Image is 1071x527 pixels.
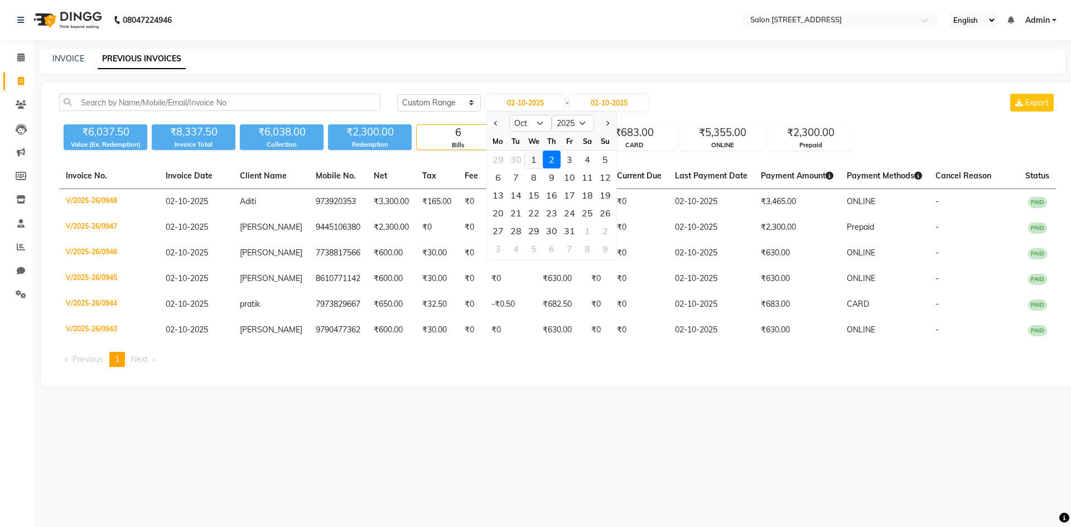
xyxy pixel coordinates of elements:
span: 02-10-2025 [166,325,208,335]
td: ₹0 [485,317,536,343]
span: Payment Amount [761,171,833,181]
td: ₹0 [485,189,536,215]
span: - [935,273,939,283]
div: 9 [543,168,561,186]
div: Thursday, October 2, 2025 [543,151,561,168]
div: Redemption [328,140,412,149]
div: 24 [561,204,578,222]
td: ₹0 [458,292,485,317]
div: 20 [489,204,507,222]
td: ₹0 [458,317,485,343]
div: ₹683.00 [593,125,676,141]
td: ₹0 [610,240,668,266]
div: Tuesday, October 21, 2025 [507,204,525,222]
div: Sunday, October 26, 2025 [596,204,614,222]
div: Wednesday, October 22, 2025 [525,204,543,222]
span: 02-10-2025 [166,299,208,309]
span: Cancel Reason [935,171,991,181]
nav: Pagination [59,352,1056,367]
td: ₹0 [585,266,610,292]
td: 02-10-2025 [668,317,754,343]
div: 11 [578,168,596,186]
td: ₹30.00 [416,266,458,292]
div: 31 [561,222,578,240]
td: V/2025-26/0945 [59,266,159,292]
td: ₹3,465.00 [754,189,840,215]
select: Select year [552,115,594,132]
div: 12 [596,168,614,186]
span: Invoice Date [166,171,213,181]
div: Thursday, October 30, 2025 [543,222,561,240]
div: Wednesday, October 1, 2025 [525,151,543,168]
div: Sunday, October 12, 2025 [596,168,614,186]
td: 8610771142 [309,266,367,292]
span: Admin [1025,14,1050,26]
span: PAID [1028,299,1047,311]
td: ₹630.00 [754,240,840,266]
td: ₹2,300.00 [754,215,840,240]
td: 9445106380 [309,215,367,240]
div: ₹8,337.50 [152,124,235,140]
td: 02-10-2025 [668,292,754,317]
div: ₹2,300.00 [769,125,852,141]
div: Thursday, October 23, 2025 [543,204,561,222]
div: 8 [578,240,596,258]
div: 14 [507,186,525,204]
button: Next month [602,114,611,132]
div: 5 [596,151,614,168]
span: Next [131,354,148,364]
div: 3 [561,151,578,168]
div: Wednesday, October 8, 2025 [525,168,543,186]
td: ₹0 [458,215,485,240]
td: ₹0 [416,215,458,240]
td: ₹683.00 [754,292,840,317]
div: 6 [489,168,507,186]
div: Thursday, November 6, 2025 [543,240,561,258]
td: ₹600.00 [367,240,416,266]
div: 16 [543,186,561,204]
span: ONLINE [847,273,875,283]
span: 02-10-2025 [166,248,208,258]
div: ₹6,038.00 [240,124,324,140]
td: 9790477362 [309,317,367,343]
div: 18 [578,186,596,204]
div: Invoice Total [152,140,235,149]
span: [PERSON_NAME] [240,273,302,283]
div: Monday, October 13, 2025 [489,186,507,204]
div: Fr [561,132,578,150]
div: Tuesday, October 14, 2025 [507,186,525,204]
span: - [935,196,939,206]
div: Friday, October 17, 2025 [561,186,578,204]
td: 02-10-2025 [668,240,754,266]
input: Search by Name/Mobile/Email/Invoice No [59,94,380,111]
span: Client Name [240,171,287,181]
div: 17 [561,186,578,204]
div: 2 [543,151,561,168]
div: 28 [507,222,525,240]
div: Tuesday, October 28, 2025 [507,222,525,240]
input: Start Date [486,95,565,110]
div: Tuesday, October 7, 2025 [507,168,525,186]
span: 02-10-2025 [166,222,208,232]
select: Select month [509,115,552,132]
td: ₹630.00 [754,317,840,343]
div: 1 [578,222,596,240]
div: 29 [489,151,507,168]
b: 08047224946 [123,4,172,36]
div: Friday, November 7, 2025 [561,240,578,258]
button: Previous month [491,114,501,132]
div: Tuesday, September 30, 2025 [507,151,525,168]
div: Su [596,132,614,150]
td: ₹682.50 [536,292,585,317]
input: End Date [570,95,648,110]
div: Value (Ex. Redemption) [64,140,147,149]
div: ₹6,037.50 [64,124,147,140]
td: ₹0 [610,317,668,343]
div: 13 [489,186,507,204]
div: 22 [525,204,543,222]
div: Mo [489,132,507,150]
div: Friday, October 10, 2025 [561,168,578,186]
div: Thursday, October 9, 2025 [543,168,561,186]
div: Thursday, October 16, 2025 [543,186,561,204]
div: Friday, October 3, 2025 [561,151,578,168]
